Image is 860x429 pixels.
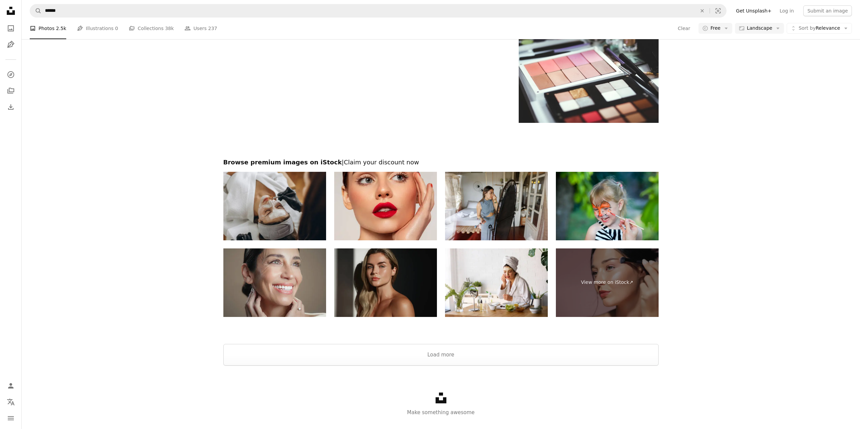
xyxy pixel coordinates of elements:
a: Illustrations [4,38,18,51]
button: Search Unsplash [30,4,42,17]
button: Landscape [735,23,784,34]
a: Photos [4,22,18,35]
button: Free [698,23,732,34]
h2: Browse premium images on iStock [223,158,659,166]
span: | Claim your discount now [342,159,419,166]
img: Woman, touch and smile with skincare in studio, glow and perspective with dermatology benefits by... [223,248,326,317]
span: 237 [208,25,217,32]
img: Adorable girl getting her face painted [556,172,659,240]
img: Beautiful young woman standing in front of a mirror in bedroom and applying make-up [445,172,548,240]
span: 38k [165,25,174,32]
img: Beautiful emotional woman [334,172,437,240]
a: selective focus photography of makeup palette [519,73,658,79]
button: Submit an image [803,5,852,16]
a: View more on iStock↗ [556,248,659,317]
button: Visual search [710,4,726,17]
button: Load more [223,344,659,366]
a: Users 237 [185,18,217,39]
span: Sort by [798,25,815,31]
button: Clear [678,23,691,34]
button: Language [4,395,18,409]
a: Get Unsplash+ [732,5,776,16]
a: Collections [4,84,18,98]
img: selective focus photography of makeup palette [519,30,658,123]
a: Explore [4,68,18,81]
p: Make something awesome [22,408,860,417]
img: Woman at home having skin care routine [445,248,548,317]
button: Sort byRelevance [787,23,852,34]
a: Illustrations 0 [77,18,118,39]
span: Landscape [747,25,772,32]
form: Find visuals sitewide [30,4,727,18]
button: Menu [4,411,18,425]
a: Log in / Sign up [4,379,18,393]
button: Clear [695,4,710,17]
a: Download History [4,100,18,114]
a: Log in [776,5,798,16]
a: Collections 38k [129,18,174,39]
img: Close up of cosmetologist make face mask for woman client in saloon.Dermatology,beauty concept. [223,172,326,240]
a: Home — Unsplash [4,4,18,19]
img: Portrait of young woman with long blonde hair in sunlight [334,248,437,317]
span: 0 [115,25,118,32]
span: Relevance [798,25,840,32]
span: Free [710,25,720,32]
